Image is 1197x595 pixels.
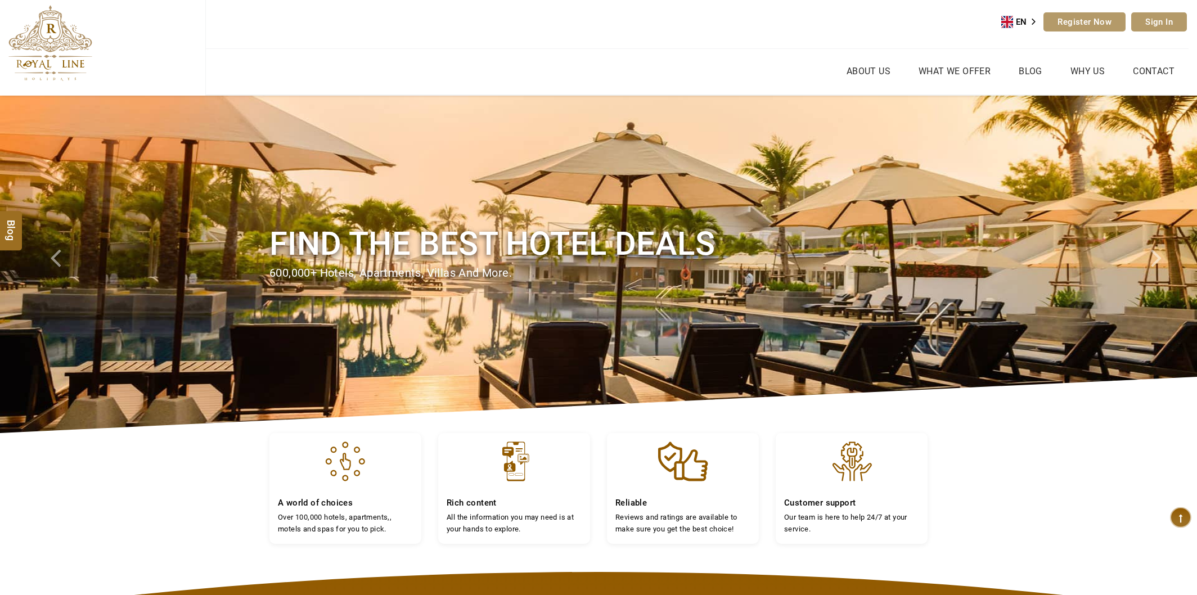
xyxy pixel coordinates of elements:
p: Over 100,000 hotels, apartments,, motels and spas for you to pick. [278,511,413,535]
p: Reviews and ratings are available to make sure you get the best choice! [615,511,750,535]
span: Blog [4,219,19,229]
p: All the information you may need is at your hands to explore. [447,511,582,535]
a: Sign In [1131,12,1187,31]
a: EN [1001,13,1044,30]
a: Register Now [1043,12,1126,31]
h1: Find the best hotel deals [269,223,928,265]
div: Language [1001,13,1044,30]
a: Contact [1130,63,1177,79]
a: What we Offer [916,63,993,79]
p: Our team is here to help 24/7 at your service. [784,511,919,535]
h4: A world of choices [278,498,413,508]
aside: Language selected: English [1001,13,1044,30]
div: 600,000+ hotels, apartments, villas and more. [269,265,928,281]
a: Why Us [1068,63,1108,79]
a: Blog [1016,63,1045,79]
h4: Reliable [615,498,750,508]
h4: Rich content [447,498,582,508]
a: About Us [844,63,893,79]
h4: Customer support [784,498,919,508]
img: The Royal Line Holidays [8,5,92,81]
